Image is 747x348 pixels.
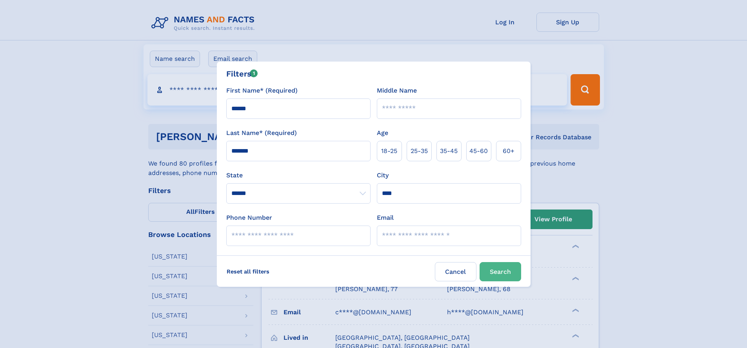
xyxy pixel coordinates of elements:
label: City [377,171,389,180]
label: State [226,171,371,180]
button: Search [480,262,521,281]
span: 60+ [503,146,514,156]
span: 18‑25 [381,146,397,156]
span: 35‑45 [440,146,458,156]
div: Filters [226,68,258,80]
label: Email [377,213,394,222]
label: Cancel [435,262,476,281]
label: Last Name* (Required) [226,128,297,138]
label: Phone Number [226,213,272,222]
span: 25‑35 [411,146,428,156]
label: Middle Name [377,86,417,95]
label: Age [377,128,388,138]
span: 45‑60 [469,146,488,156]
label: Reset all filters [222,262,274,281]
label: First Name* (Required) [226,86,298,95]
